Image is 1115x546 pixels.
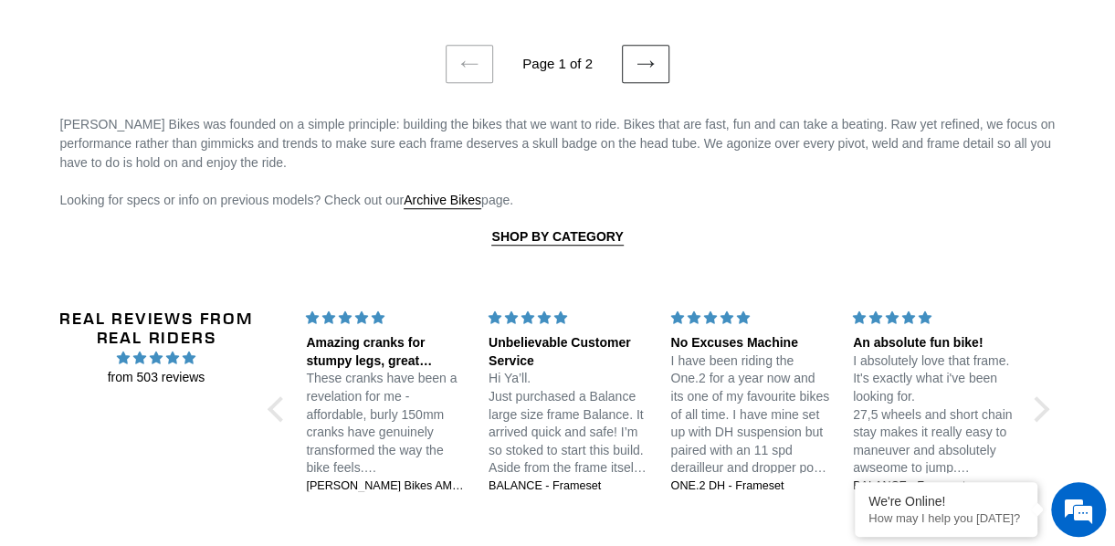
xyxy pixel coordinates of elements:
[853,334,1014,352] div: An absolute fun bike!
[60,193,514,209] span: Looking for specs or info on previous models? Check out our page.
[306,334,467,370] div: Amazing cranks for stumpy legs, great customer service too
[498,54,618,75] li: Page 1 of 2
[20,100,47,128] div: Navigation go back
[489,370,649,478] p: Hi Ya’ll. Just purchased a Balance large size frame Balance. It arrived quick and safe! I’m so st...
[9,357,348,421] textarea: Type your message and hit 'Enter'
[404,193,481,209] a: Archive Bikes
[306,309,467,328] div: 5 stars
[56,368,257,387] span: from 503 reviews
[853,478,1014,495] a: BALANCE - Frameset
[56,348,257,368] span: 4.96 stars
[306,478,467,495] a: [PERSON_NAME] Bikes AM Cranks
[853,309,1014,328] div: 5 stars
[868,511,1024,525] p: How may I help you today?
[670,309,831,328] div: 5 stars
[60,115,1056,173] p: [PERSON_NAME] Bikes was founded on a simple principle: building the bikes that we want to ride. B...
[122,102,334,126] div: Chat with us now
[56,309,257,348] h2: Real Reviews from Real Riders
[491,229,623,244] strong: SHOP BY CATEGORY
[670,478,831,495] a: ONE.2 DH - Frameset
[106,159,252,343] span: We're online!
[489,309,649,328] div: 5 stars
[491,229,623,246] a: SHOP BY CATEGORY
[670,334,831,352] div: No Excuses Machine
[670,352,831,478] p: I have been riding the One.2 for a year now and its one of my favourite bikes of all time. I have...
[868,494,1024,509] div: We're Online!
[853,352,1014,478] p: I absolutely love that frame. It's exactly what i've been looking for. 27,5 wheels and short chai...
[489,334,649,370] div: Unbelievable Customer Service
[306,370,467,478] p: These cranks have been a revelation for me - affordable, burly 150mm cranks have genuinely transf...
[300,9,343,53] div: Minimize live chat window
[489,478,649,495] a: BALANCE - Frameset
[58,91,104,137] img: d_696896380_company_1647369064580_696896380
